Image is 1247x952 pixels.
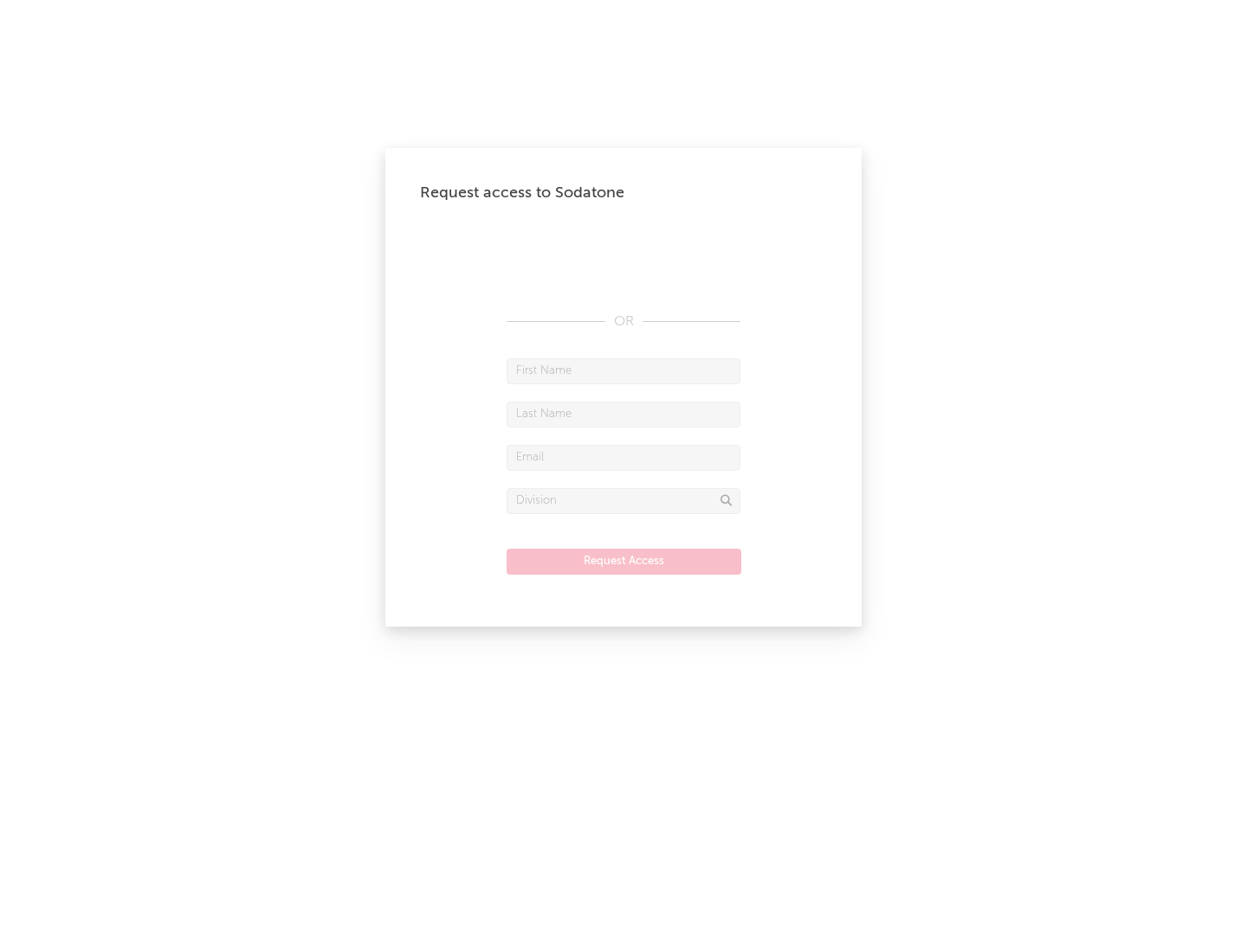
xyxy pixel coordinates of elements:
input: First Name [507,358,740,384]
button: Request Access [507,549,741,575]
input: Last Name [507,402,740,428]
input: Division [507,488,740,514]
div: OR [507,312,740,332]
div: Request access to Sodatone [420,183,827,203]
input: Email [507,445,740,471]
